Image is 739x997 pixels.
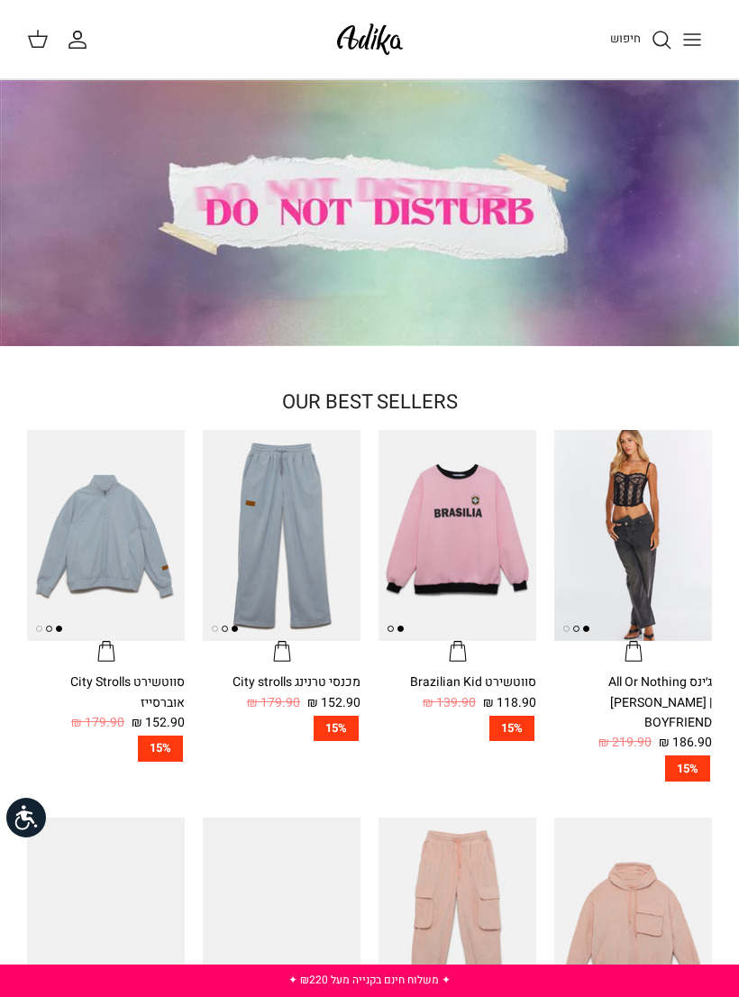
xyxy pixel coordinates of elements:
a: חיפוש [610,29,672,50]
span: חיפוש [610,30,641,47]
a: סווטשירט City Strolls אוברסייז 152.90 ₪ 179.90 ₪ [27,672,185,733]
span: 219.90 ₪ [598,733,652,753]
span: 179.90 ₪ [247,693,300,713]
div: סווטשירט City Strolls אוברסייז [27,672,185,713]
span: 15% [138,736,183,762]
a: סווטשירט City Strolls אוברסייז [27,430,185,663]
div: ג׳ינס All Or Nothing [PERSON_NAME] | BOYFRIEND [554,672,712,733]
span: 15% [314,716,359,742]
span: 152.90 ₪ [132,713,185,733]
div: סווטשירט Brazilian Kid [379,672,536,692]
span: 15% [665,755,710,782]
a: ג׳ינס All Or Nothing [PERSON_NAME] | BOYFRIEND 186.90 ₪ 219.90 ₪ [554,672,712,754]
a: ג׳ינס All Or Nothing קריס-קרוס | BOYFRIEND [554,430,712,663]
a: 15% [27,736,185,762]
span: 179.90 ₪ [71,713,124,733]
a: 15% [203,716,360,742]
a: סווטשירט Brazilian Kid 118.90 ₪ 139.90 ₪ [379,672,536,713]
span: 139.90 ₪ [423,693,476,713]
span: 15% [489,716,534,742]
span: 118.90 ₪ [483,693,536,713]
span: 186.90 ₪ [659,733,712,753]
a: מכנסי טרנינג City strolls [203,430,360,663]
div: מכנסי טרנינג City strolls [203,672,360,692]
a: מכנסי טרנינג City strolls 152.90 ₪ 179.90 ₪ [203,672,360,713]
span: 152.90 ₪ [307,693,360,713]
a: 15% [554,755,712,782]
a: החשבון שלי [67,29,96,50]
a: ✦ משלוח חינם בקנייה מעל ₪220 ✦ [288,972,451,988]
img: Adika IL [332,18,408,60]
a: סווטשירט Brazilian Kid [379,430,536,663]
a: OUR BEST SELLERS [282,388,458,416]
button: Toggle menu [672,20,712,59]
a: 15% [379,716,536,742]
